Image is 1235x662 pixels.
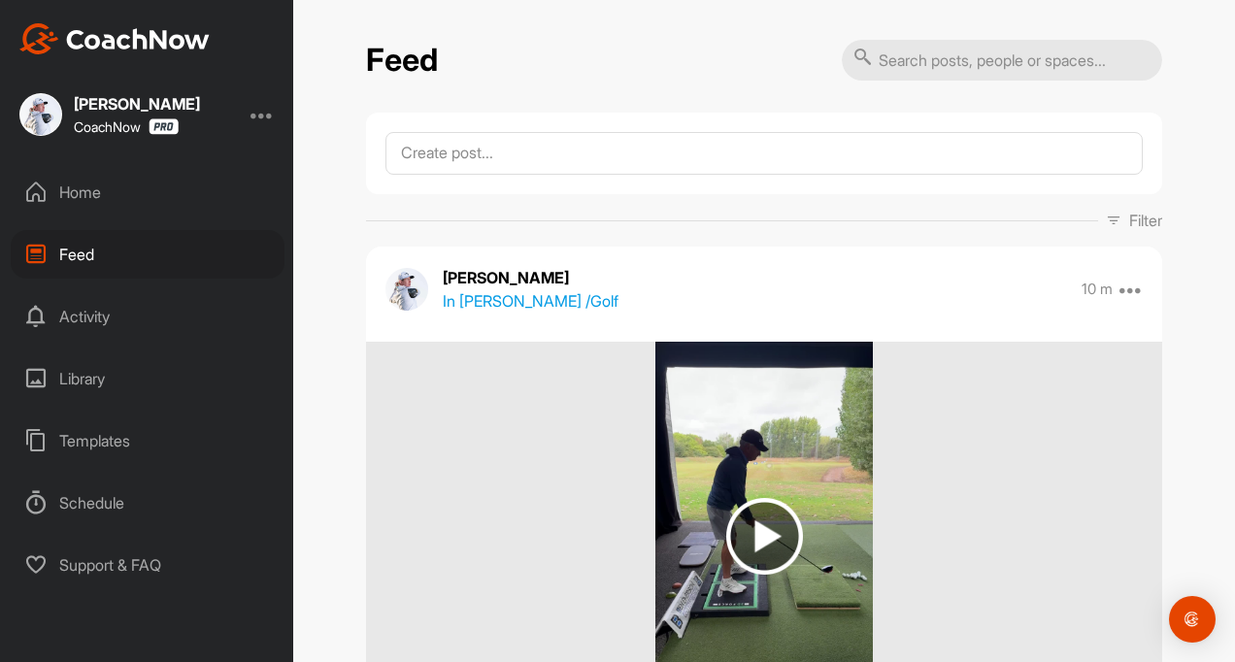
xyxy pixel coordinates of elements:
img: play [726,498,803,575]
img: square_687b26beff6f1ed37a99449b0911618e.jpg [19,93,62,136]
img: CoachNow [19,23,210,54]
div: Templates [11,416,284,465]
div: Support & FAQ [11,541,284,589]
div: Schedule [11,479,284,527]
p: Filter [1129,209,1162,232]
div: Feed [11,230,284,279]
div: Open Intercom Messenger [1169,596,1216,643]
h2: Feed [366,42,438,80]
div: [PERSON_NAME] [74,96,200,112]
input: Search posts, people or spaces... [842,40,1162,81]
img: CoachNow Pro [149,118,179,135]
p: [PERSON_NAME] [443,266,618,289]
div: Home [11,168,284,216]
p: 10 m [1082,280,1113,299]
img: avatar [385,268,428,311]
div: Activity [11,292,284,341]
div: CoachNow [74,118,179,135]
div: Library [11,354,284,403]
p: In [PERSON_NAME] / Golf [443,289,618,313]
